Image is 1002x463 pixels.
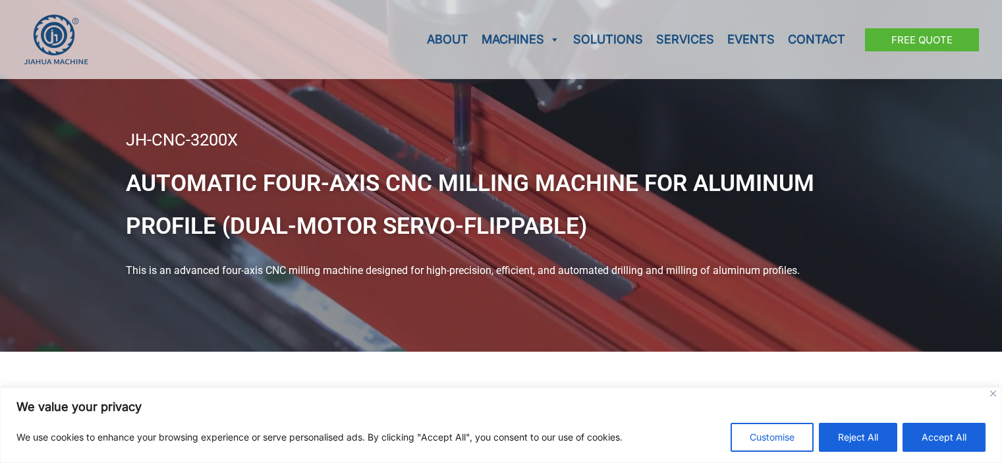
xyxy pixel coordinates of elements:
h2: Automatic Four-axis CNC Milling Machine for Aluminum Profile (Dual-motor Servo-flippable) Features [126,385,877,439]
button: Accept All [903,423,986,452]
button: Reject All [819,423,897,452]
p: This is an advanced four-axis CNC milling machine designed for high-precision, efficient, and aut... [126,261,877,281]
a: Free Quote [865,28,979,51]
button: Customise [731,423,814,452]
p: We use cookies to enhance your browsing experience or serve personalised ads. By clicking "Accept... [16,429,623,445]
img: JH Aluminium Window & Door Processing Machines [23,14,89,65]
h1: Automatic Four-axis CNC Milling Machine for Aluminum Profile (Dual-motor Servo-flippable) [126,162,877,248]
div: JH-CNC-3200X [126,132,877,149]
p: We value your privacy [16,399,986,415]
img: Close [990,391,996,396]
